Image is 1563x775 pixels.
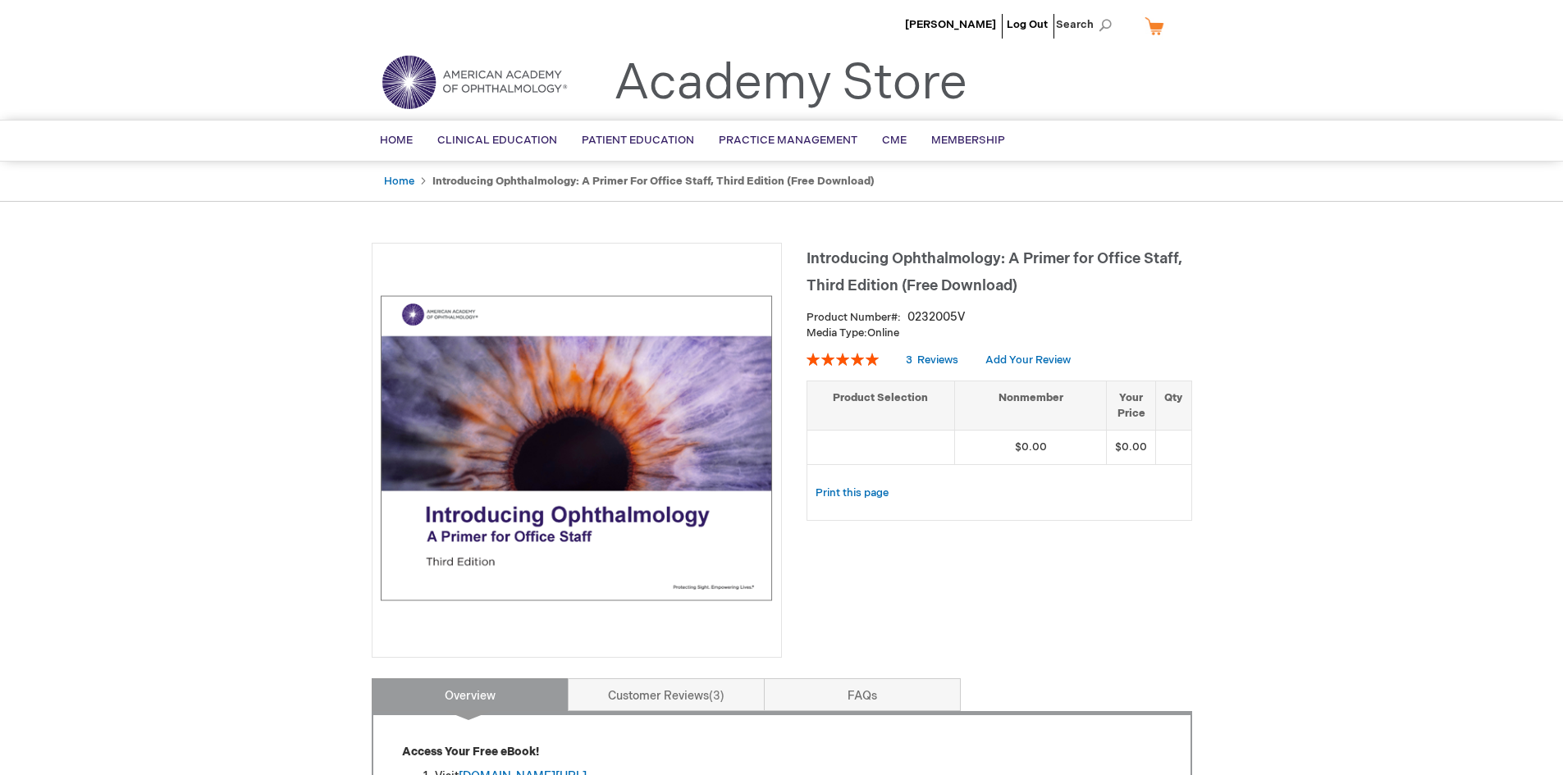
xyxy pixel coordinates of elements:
span: Introducing Ophthalmology: A Primer for Office Staff, Third Edition (Free Download) [807,250,1182,294]
span: Practice Management [719,134,857,147]
span: Clinical Education [437,134,557,147]
span: 3 [906,353,912,367]
div: 100% [807,353,879,366]
div: 0232005V [907,309,965,326]
td: $0.00 [1107,431,1156,465]
th: Product Selection [807,381,955,430]
th: Qty [1156,381,1191,430]
a: Add Your Review [985,353,1071,367]
img: Introducing Ophthalmology: A Primer for Office Staff, Third Edition (Free Download) [381,252,773,644]
a: Log Out [1007,18,1048,31]
a: Customer Reviews3 [568,678,765,711]
td: $0.00 [954,431,1107,465]
a: FAQs [764,678,961,711]
a: Academy Store [614,54,967,113]
span: Membership [931,134,1005,147]
span: Patient Education [582,134,694,147]
strong: Product Number [807,311,901,324]
strong: Introducing Ophthalmology: A Primer for Office Staff, Third Edition (Free Download) [432,175,875,188]
span: 3 [709,689,724,703]
a: Home [384,175,414,188]
span: CME [882,134,907,147]
a: Print this page [816,483,889,504]
strong: Access Your Free eBook! [402,745,539,759]
strong: Media Type: [807,326,867,340]
a: 3 Reviews [906,353,961,367]
p: Online [807,326,1192,341]
th: Your Price [1107,381,1156,430]
a: Overview [372,678,569,711]
span: Reviews [917,353,958,367]
a: [PERSON_NAME] [905,18,996,31]
span: Search [1056,8,1118,41]
span: Home [380,134,413,147]
th: Nonmember [954,381,1107,430]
